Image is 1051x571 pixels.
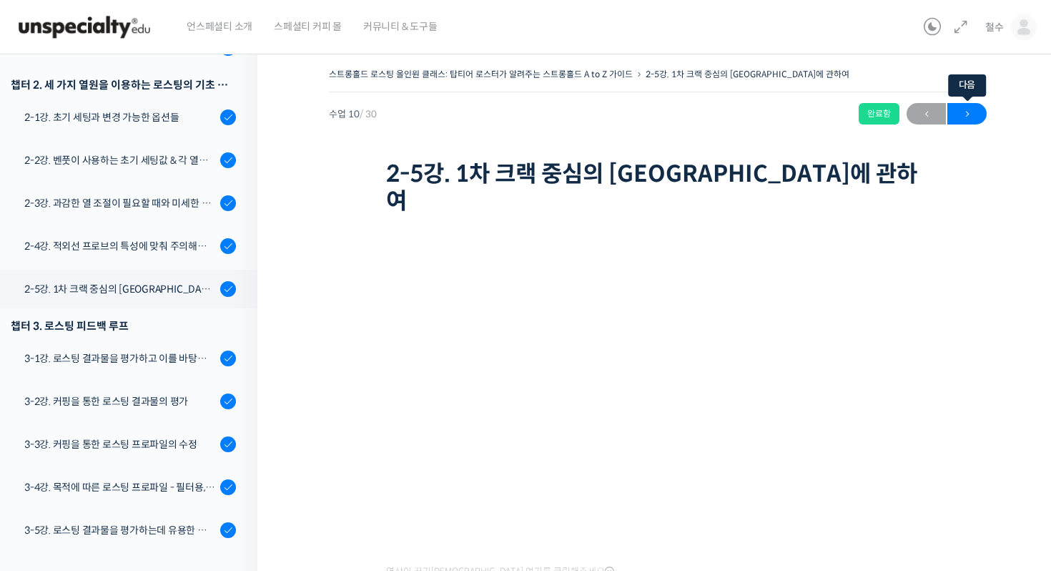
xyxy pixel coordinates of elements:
[907,103,946,125] a: ←이전
[24,394,216,409] div: 3-2강. 커핑을 통한 로스팅 결과물의 평가
[329,109,377,119] span: 수업 10
[24,238,216,254] div: 2-4강. 적외선 프로브의 특성에 맞춰 주의해야 할 점들
[646,69,849,79] a: 2-5강. 1차 크랙 중심의 [GEOGRAPHIC_DATA]에 관하여
[131,474,148,486] span: 대화
[24,436,216,452] div: 3-3강. 커핑을 통한 로스팅 프로파일의 수정
[24,522,216,538] div: 3-5강. 로스팅 결과물을 평가하는데 유용한 팁들 - 연수를 활용한 커핑, 커핑용 분쇄도 찾기, 로스트 레벨에 따른 QC 등
[11,316,236,336] div: 챕터 3. 로스팅 피드백 루프
[184,452,275,488] a: 설정
[24,479,216,495] div: 3-4강. 목적에 따른 로스팅 프로파일 - 필터용, 에스프레소용
[24,281,216,297] div: 2-5강. 1차 크랙 중심의 [GEOGRAPHIC_DATA]에 관하여
[985,21,1004,34] span: 철수
[45,474,54,485] span: 홈
[859,103,899,125] div: 완료함
[24,195,216,211] div: 2-3강. 과감한 열 조절이 필요할 때와 미세한 열 조절이 필요할 때
[947,104,987,124] span: →
[386,160,929,215] h1: 2-5강. 1차 크랙 중심의 [GEOGRAPHIC_DATA]에 관하여
[947,103,987,125] a: 다음→
[24,152,216,168] div: 2-2강. 벤풋이 사용하는 초기 세팅값 & 각 열원이 하는 역할
[24,109,216,125] div: 2-1강. 초기 세팅과 변경 가능한 옵션들
[24,351,216,366] div: 3-1강. 로스팅 결과물을 평가하고 이를 바탕으로 프로파일을 설계하는 방법
[221,474,238,485] span: 설정
[4,452,94,488] a: 홈
[94,452,184,488] a: 대화
[907,104,946,124] span: ←
[360,108,377,120] span: / 30
[329,69,633,79] a: 스트롱홀드 로스팅 올인원 클래스: 탑티어 로스터가 알려주는 스트롱홀드 A to Z 가이드
[11,75,236,94] div: 챕터 2. 세 가지 열원을 이용하는 로스팅의 기초 설계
